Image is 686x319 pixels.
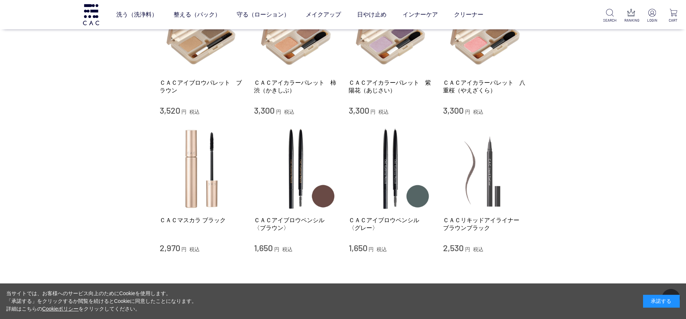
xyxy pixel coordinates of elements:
span: 税込 [377,246,387,252]
span: 円 [181,109,186,115]
span: 税込 [189,109,200,115]
a: ＣＡＣリキッドアイライナー ブラウンブラック [443,216,527,232]
a: クリーナー [454,4,483,25]
div: 承諾する [643,295,680,308]
div: 当サイトでは、お客様へのサービス向上のためにCookieを使用します。 「承諾する」をクリックするか閲覧を続けるとCookieに同意したことになります。 詳細はこちらの をクリックしてください。 [6,290,197,313]
a: Cookieポリシー [42,306,79,312]
span: 円 [465,109,470,115]
a: 洗う（洗浄料） [116,4,157,25]
a: ＣＡＣアイカラーパレット 紫陽花（あじさい） [349,79,432,95]
a: 日やけ止め [357,4,386,25]
span: 1,650 [254,242,273,253]
span: 2,970 [160,242,180,253]
p: CART [667,18,680,23]
span: 税込 [189,246,200,252]
span: 3,300 [254,105,275,115]
a: ＣＡＣアイカラーパレット 八重桜（やえざくら） [443,79,527,95]
img: logo [82,4,100,25]
span: 3,520 [160,105,180,115]
span: 税込 [473,109,483,115]
a: ＣＡＣアイブロウパレット ブラウン [160,79,243,95]
img: ＣＡＣマスカラ ブラック [160,127,243,211]
a: LOGIN [645,9,659,23]
span: 円 [370,109,375,115]
a: SEARCH [603,9,617,23]
a: CART [667,9,680,23]
p: LOGIN [645,18,659,23]
a: インナーケア [403,4,438,25]
a: ＣＡＣアイブロウペンシル 〈グレー〉 [349,216,432,232]
span: 3,300 [349,105,369,115]
a: RANKING [624,9,638,23]
img: ＣＡＣアイブロウペンシル 〈グレー〉 [349,127,432,211]
span: 円 [369,246,374,252]
a: ＣＡＣアイカラーパレット 柿渋（かきしぶ） [254,79,338,95]
a: 整える（パック） [174,4,221,25]
p: RANKING [624,18,638,23]
a: メイクアップ [306,4,341,25]
img: ＣＡＣアイブロウペンシル 〈ブラウン〉 [254,127,338,211]
span: 円 [274,246,279,252]
span: 税込 [473,246,483,252]
span: 1,650 [349,242,367,253]
span: 2,530 [443,242,464,253]
span: 税込 [284,109,294,115]
span: 円 [181,246,186,252]
img: ＣＡＣリキッドアイライナー ブラウンブラック [443,127,527,211]
span: 税込 [378,109,389,115]
span: 3,300 [443,105,464,115]
p: SEARCH [603,18,617,23]
span: 円 [465,246,470,252]
a: ＣＡＣマスカラ ブラック [160,216,243,224]
span: 税込 [282,246,293,252]
a: 守る（ローション） [237,4,290,25]
a: ＣＡＣアイブロウペンシル 〈ブラウン〉 [254,216,338,232]
span: 円 [276,109,281,115]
